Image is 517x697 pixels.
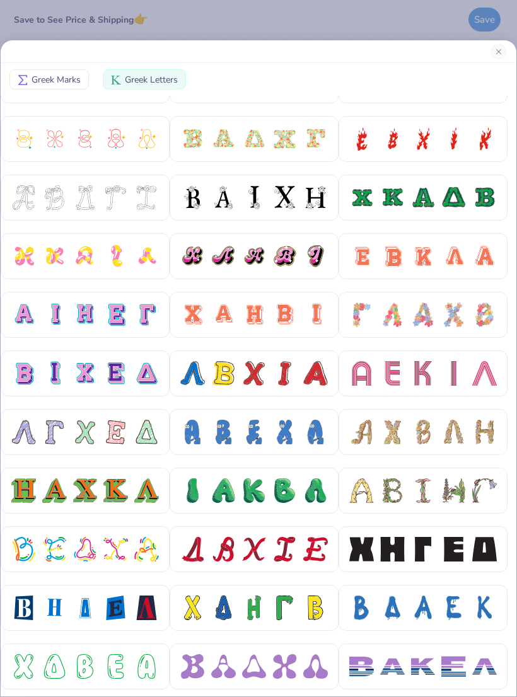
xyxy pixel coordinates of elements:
button: Greek LettersGreek Letters [103,69,186,89]
img: Greek Marks [18,75,28,85]
span: Greek Letters [125,73,178,86]
span: Greek Marks [32,73,81,86]
button: Close [491,44,506,59]
img: Greek Letters [111,75,121,85]
button: Greek MarksGreek Marks [9,69,89,89]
